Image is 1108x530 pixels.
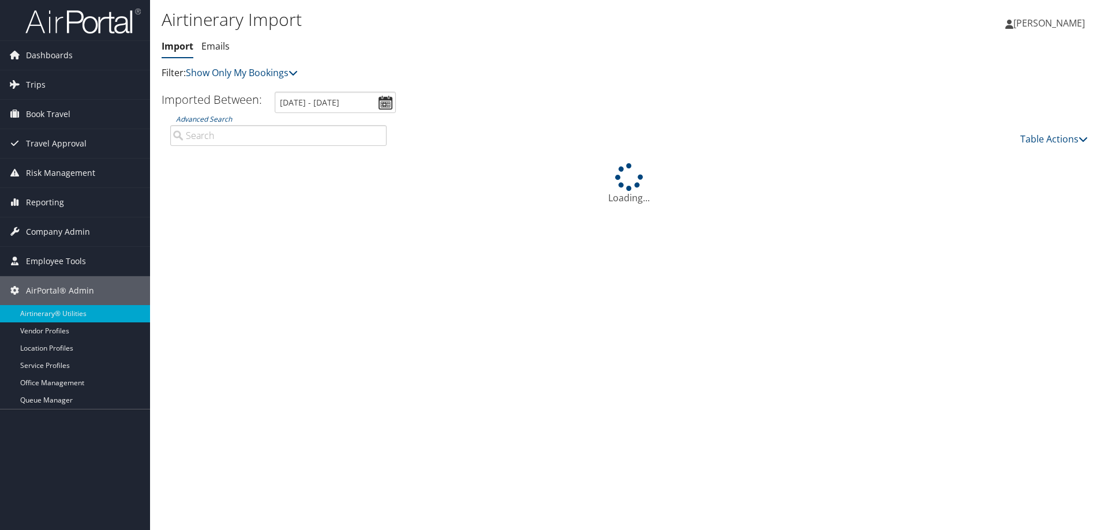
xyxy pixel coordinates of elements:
h3: Imported Between: [162,92,262,107]
span: Dashboards [26,41,73,70]
span: Trips [26,70,46,99]
h1: Airtinerary Import [162,7,785,32]
a: Import [162,40,193,52]
input: Advanced Search [170,125,387,146]
a: Table Actions [1020,133,1088,145]
div: Loading... [162,163,1096,205]
span: Reporting [26,188,64,217]
p: Filter: [162,66,785,81]
span: [PERSON_NAME] [1013,17,1085,29]
input: [DATE] - [DATE] [275,92,396,113]
a: Advanced Search [176,114,232,124]
span: Risk Management [26,159,95,187]
span: Company Admin [26,217,90,246]
a: Emails [201,40,230,52]
a: Show Only My Bookings [186,66,298,79]
a: [PERSON_NAME] [1005,6,1096,40]
span: Travel Approval [26,129,87,158]
span: AirPortal® Admin [26,276,94,305]
span: Book Travel [26,100,70,129]
img: airportal-logo.png [25,7,141,35]
span: Employee Tools [26,247,86,276]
